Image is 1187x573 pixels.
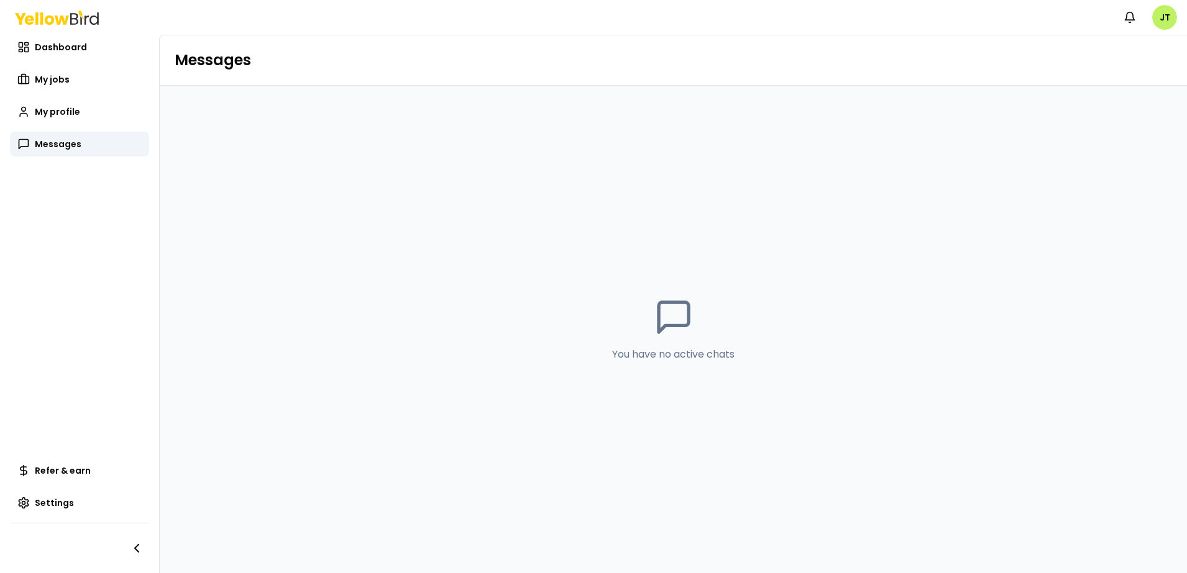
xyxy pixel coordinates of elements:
a: Messages [10,132,149,156]
span: My jobs [35,73,70,86]
span: JT [1152,5,1177,30]
span: Messages [35,138,81,150]
a: My jobs [10,67,149,92]
a: Dashboard [10,35,149,60]
a: My profile [10,99,149,124]
span: Settings [35,497,74,509]
h1: Messages [175,50,1172,70]
p: You have no active chats [612,347,735,362]
a: Settings [10,490,149,515]
span: Dashboard [35,41,87,53]
span: Refer & earn [35,464,91,477]
a: Refer & earn [10,458,149,483]
span: My profile [35,106,80,118]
